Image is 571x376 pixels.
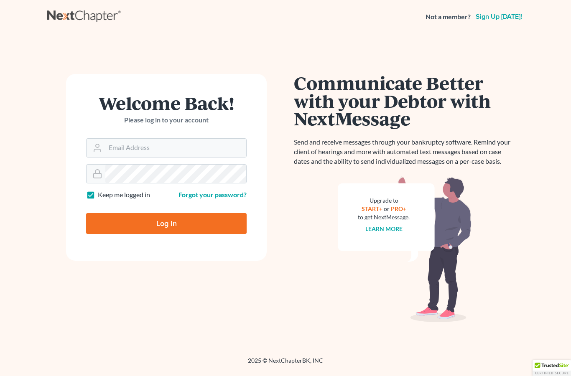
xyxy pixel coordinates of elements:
[86,213,247,234] input: Log In
[358,213,410,221] div: to get NextMessage.
[294,74,515,127] h1: Communicate Better with your Debtor with NextMessage
[105,139,246,157] input: Email Address
[365,225,403,232] a: Learn more
[47,356,524,371] div: 2025 © NextChapterBK, INC
[474,13,524,20] a: Sign up [DATE]!
[338,176,472,323] img: nextmessage_bg-59042aed3d76b12b5cd301f8e5b87938c9018125f34e5fa2b7a6b67550977c72.svg
[362,205,382,212] a: START+
[86,115,247,125] p: Please log in to your account
[391,205,406,212] a: PRO+
[294,137,515,166] p: Send and receive messages through your bankruptcy software. Remind your client of hearings and mo...
[358,196,410,205] div: Upgrade to
[533,360,571,376] div: TrustedSite Certified
[86,94,247,112] h1: Welcome Back!
[178,191,247,198] a: Forgot your password?
[384,205,390,212] span: or
[426,12,471,22] strong: Not a member?
[98,190,150,200] label: Keep me logged in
